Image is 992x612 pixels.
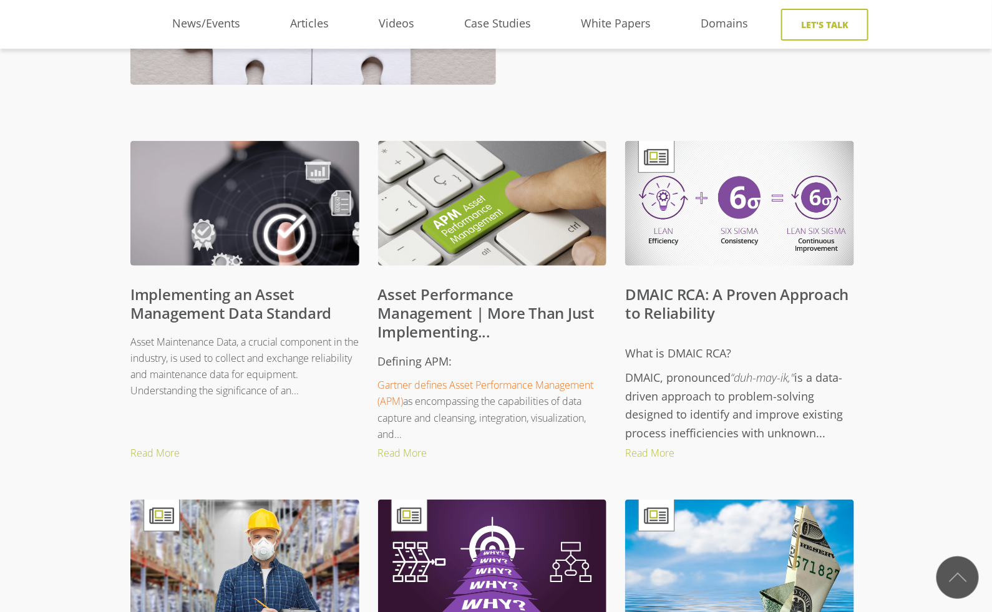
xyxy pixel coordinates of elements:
[130,141,359,333] img: Implementing an Asset Management Data Standard
[676,14,773,33] a: Domains
[625,344,854,363] h3: What is DMAIC RCA?
[378,444,626,463] a: Read More
[731,370,794,385] i: “duh-may-ik,"
[130,444,378,463] a: Read More
[781,9,868,41] a: Let's Talk
[130,334,359,399] p: Asset Maintenance Data, a crucial component in the industry, is used to collect and exchange reli...
[378,378,594,408] a: Gartner defines Asset Performance Management (APM)
[130,284,331,323] a: Implementing an Asset Management Data Standard
[439,14,556,33] a: Case Studies
[354,14,439,33] a: Videos
[378,377,607,442] p: as encompassing the capabilities of data capture and cleansing, integration, visualization, and...
[378,284,595,342] a: Asset Performance Management | More Than Just Implementing...
[147,14,265,33] a: News/Events
[625,369,854,442] h5: DMAIC, pronounced is a data-driven approach to problem-solving designed to identify and improve e...
[625,141,854,276] img: DMAIC RCA: A Proven Approach to Reliability
[265,14,354,33] a: Articles
[378,352,607,371] h3: Defining APM:
[625,444,873,463] a: Read More
[556,14,676,33] a: White Papers
[378,141,607,276] img: Asset Performance Management | More Than Just Implementing EAM
[625,284,849,323] a: DMAIC RCA: A Proven Approach to Reliability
